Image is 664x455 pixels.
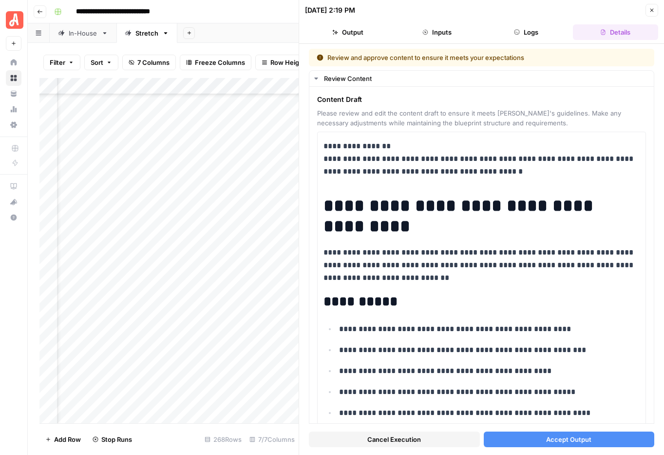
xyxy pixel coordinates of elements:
button: Add Row [39,432,87,447]
div: 268 Rows [201,432,246,447]
span: Please review and edit the content draft to ensure it meets [PERSON_NAME]'s guidelines. Make any ... [317,108,646,128]
div: Stretch [135,28,158,38]
div: What's new? [6,195,21,209]
img: Angi Logo [6,11,23,29]
span: 7 Columns [137,58,170,67]
div: Review Content [324,74,648,83]
a: Your Data [6,86,21,101]
span: Sort [91,58,103,67]
button: Logs [484,24,569,40]
a: AirOps Academy [6,178,21,194]
span: Stop Runs [101,435,132,444]
button: Freeze Columns [180,55,251,70]
button: Review Content [309,71,654,86]
a: Usage [6,101,21,117]
button: Stop Runs [87,432,138,447]
a: Settings [6,117,21,133]
span: Freeze Columns [195,58,245,67]
span: Cancel Execution [367,435,421,444]
a: Stretch [116,23,177,43]
button: Accept Output [484,432,655,447]
button: Inputs [394,24,479,40]
button: Row Height [255,55,312,70]
button: Filter [43,55,80,70]
button: Cancel Execution [309,432,480,447]
a: Browse [6,70,21,86]
span: Filter [50,58,65,67]
button: Help + Support [6,210,21,225]
button: Workspace: Angi [6,8,21,32]
div: 7/7 Columns [246,432,299,447]
div: [DATE] 2:19 PM [305,5,355,15]
button: What's new? [6,194,21,210]
a: In-House [50,23,116,43]
button: Sort [84,55,118,70]
div: Review and approve content to ensure it meets your expectations [317,53,586,62]
span: Row Height [270,58,305,67]
button: Output [305,24,390,40]
span: Content Draft [317,95,646,104]
span: Add Row [54,435,81,444]
span: Accept Output [546,435,591,444]
div: In-House [69,28,97,38]
button: 7 Columns [122,55,176,70]
a: Home [6,55,21,70]
button: Details [573,24,658,40]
